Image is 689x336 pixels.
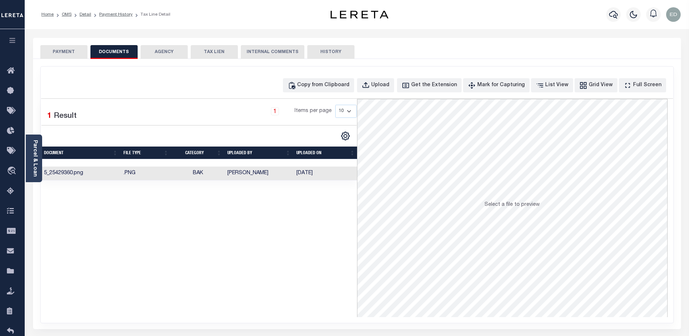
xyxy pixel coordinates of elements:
[40,45,88,59] button: PAYMENT
[463,78,530,92] button: Mark for Capturing
[477,81,525,89] div: Mark for Capturing
[224,167,293,181] td: [PERSON_NAME]
[224,147,293,159] th: UPLOADED BY: activate to sort column ascending
[32,140,37,177] a: Parcel & Loan
[133,11,170,18] li: Tax Line Detail
[589,81,613,89] div: Grid View
[121,167,171,181] td: .PNG
[241,45,304,59] button: INTERNAL COMMENTS
[633,81,661,89] div: Full Screen
[293,147,358,159] th: UPLOADED ON: activate to sort column ascending
[531,78,573,92] button: List View
[41,12,54,17] a: Home
[271,107,279,115] a: 1
[121,147,171,159] th: FILE TYPE: activate to sort column ascending
[193,171,203,176] span: BAK
[54,111,77,122] label: Result
[62,12,72,17] a: OMS
[41,147,121,159] th: Document: activate to sort column ascending
[283,78,354,92] button: Copy from Clipboard
[191,45,238,59] button: TAX LIEN
[619,78,666,92] button: Full Screen
[293,167,358,181] td: [DATE]
[545,81,568,89] div: List View
[295,107,332,115] span: Items per page
[90,45,138,59] button: DOCUMENTS
[297,81,349,89] div: Copy from Clipboard
[411,81,457,89] div: Get the Extension
[331,11,389,19] img: logo-dark.svg
[99,12,133,17] a: Payment History
[7,167,19,176] i: travel_explore
[485,202,540,207] span: Select a file to preview
[41,167,121,181] td: 5_25429360.png
[575,78,617,92] button: Grid View
[371,81,389,89] div: Upload
[357,78,394,92] button: Upload
[80,12,91,17] a: Detail
[666,7,681,22] img: svg+xml;base64,PHN2ZyB4bWxucz0iaHR0cDovL3d3dy53My5vcmcvMjAwMC9zdmciIHBvaW50ZXItZXZlbnRzPSJub25lIi...
[141,45,188,59] button: AGENCY
[47,112,52,120] span: 1
[397,78,462,92] button: Get the Extension
[171,147,224,159] th: CATEGORY: activate to sort column ascending
[307,45,354,59] button: HISTORY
